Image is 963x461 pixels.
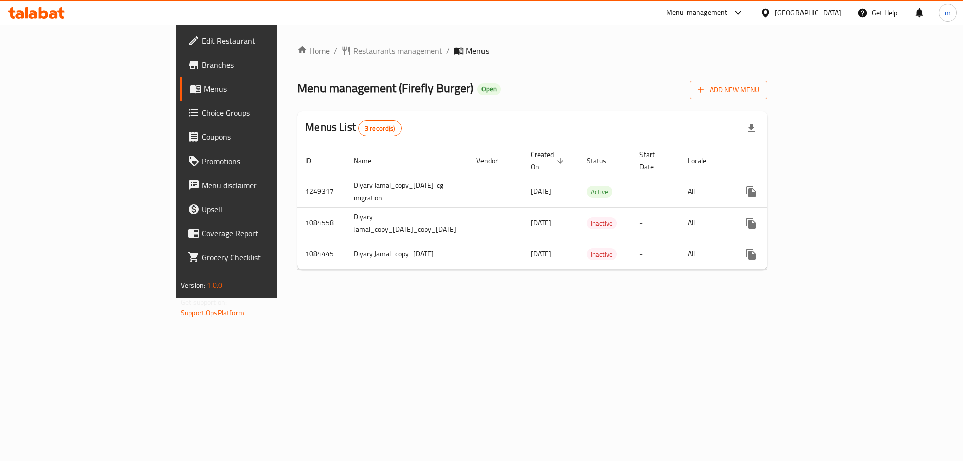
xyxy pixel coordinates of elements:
span: Get support on: [181,296,227,309]
button: more [739,211,763,235]
h2: Menus List [305,120,401,136]
table: enhanced table [297,145,844,270]
a: Menus [180,77,337,101]
td: All [680,239,731,269]
span: Upsell [202,203,329,215]
td: Diyary Jamal_copy_[DATE]-cg migration [346,176,468,207]
span: Choice Groups [202,107,329,119]
div: Open [477,83,501,95]
th: Actions [731,145,844,176]
a: Upsell [180,197,337,221]
td: - [631,207,680,239]
span: Active [587,186,612,198]
span: m [945,7,951,18]
span: Version: [181,279,205,292]
span: Name [354,155,384,167]
button: Change Status [763,180,787,204]
span: Menu disclaimer [202,179,329,191]
span: Grocery Checklist [202,251,329,263]
span: Status [587,155,619,167]
td: - [631,239,680,269]
a: Coverage Report [180,221,337,245]
div: Inactive [587,217,617,229]
button: more [739,180,763,204]
a: Coupons [180,125,337,149]
td: All [680,176,731,207]
a: Restaurants management [341,45,442,57]
a: Branches [180,53,337,77]
span: Menus [204,83,329,95]
a: Choice Groups [180,101,337,125]
nav: breadcrumb [297,45,767,57]
span: Menu management ( Firefly Burger ) [297,77,473,99]
span: Promotions [202,155,329,167]
span: Inactive [587,218,617,229]
a: Support.OpsPlatform [181,306,244,319]
span: 3 record(s) [359,124,401,133]
td: - [631,176,680,207]
span: Coupons [202,131,329,143]
button: Add New Menu [690,81,767,99]
span: Inactive [587,249,617,260]
a: Grocery Checklist [180,245,337,269]
span: [DATE] [531,216,551,229]
button: Change Status [763,211,787,235]
span: [DATE] [531,247,551,260]
span: Restaurants management [353,45,442,57]
button: more [739,242,763,266]
td: All [680,207,731,239]
span: Add New Menu [698,84,759,96]
td: Diyary Jamal_copy_[DATE] [346,239,468,269]
div: Total records count [358,120,402,136]
div: Inactive [587,248,617,260]
div: Export file [739,116,763,140]
span: Created On [531,148,567,173]
span: Coverage Report [202,227,329,239]
span: ID [305,155,325,167]
div: Menu-management [666,7,728,19]
span: Start Date [639,148,668,173]
button: Change Status [763,242,787,266]
li: / [446,45,450,57]
span: Vendor [476,155,511,167]
a: Edit Restaurant [180,29,337,53]
span: Locale [688,155,719,167]
span: [DATE] [531,185,551,198]
a: Promotions [180,149,337,173]
span: Branches [202,59,329,71]
span: 1.0.0 [207,279,222,292]
div: [GEOGRAPHIC_DATA] [775,7,841,18]
a: Menu disclaimer [180,173,337,197]
span: Open [477,85,501,93]
span: Menus [466,45,489,57]
td: Diyary Jamal_copy_[DATE]_copy_[DATE] [346,207,468,239]
span: Edit Restaurant [202,35,329,47]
